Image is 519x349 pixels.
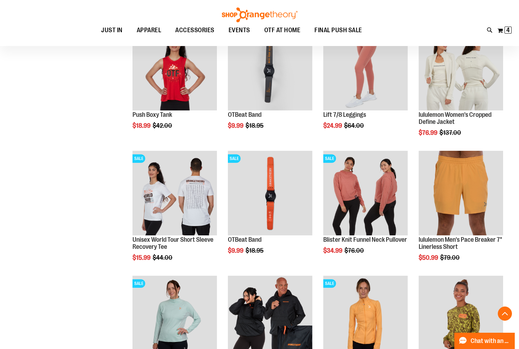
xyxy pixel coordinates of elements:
[175,22,214,38] span: ACCESSORIES
[264,22,301,38] span: OTF AT HOME
[224,22,316,147] div: product
[323,154,336,163] span: SALE
[323,151,408,235] img: Product image for Blister Knit Funnelneck Pullover
[221,7,299,22] img: Shop Orangetheory
[137,22,161,38] span: APPAREL
[323,111,366,118] a: Lift 7/8 Leggings
[419,254,439,261] span: $50.99
[228,26,312,111] a: OTBeat BandSALE
[228,111,261,118] a: OTBeat Band
[132,154,145,163] span: SALE
[314,22,362,38] span: FINAL PUSH SALE
[419,129,438,136] span: $76.99
[471,338,511,344] span: Chat with an Expert
[419,151,503,236] a: Product image for lululemon Pace Breaker Short 7in Linerless
[153,122,173,129] span: $42.00
[498,307,512,321] button: Back To Top
[323,122,343,129] span: $24.99
[419,26,503,110] img: Product image for lululemon Define Jacket Cropped
[224,147,316,272] div: product
[344,122,365,129] span: $64.00
[344,247,365,254] span: $76.00
[168,22,222,39] a: ACCESSORIES
[132,151,217,235] img: Product image for Unisex World Tour Short Sleeve Recovery Tee
[129,22,220,147] div: product
[228,122,244,129] span: $9.99
[228,247,244,254] span: $9.99
[323,151,408,236] a: Product image for Blister Knit Funnelneck PulloverSALE
[419,236,502,250] a: lululemon Men's Pace Breaker 7" Linerless Short
[419,111,491,125] a: lululemon Women's Cropped Define Jacket
[257,22,308,39] a: OTF AT HOME
[415,22,507,154] div: product
[132,111,172,118] a: Push Boxy Tank
[320,22,411,147] div: product
[94,22,130,39] a: JUST IN
[228,151,312,235] img: OTBeat Band
[454,333,515,349] button: Chat with an Expert
[228,236,261,243] a: OTBeat Band
[440,129,462,136] span: $137.00
[222,22,257,39] a: EVENTS
[132,279,145,288] span: SALE
[246,122,265,129] span: $18.95
[419,26,503,111] a: Product image for lululemon Define Jacket Cropped
[323,26,408,110] img: Product image for Lift 7/8 Leggings
[228,154,241,163] span: SALE
[415,147,507,279] div: product
[153,254,173,261] span: $44.00
[323,236,407,243] a: Blister Knit Funnel Neck Pullover
[506,27,510,34] span: 4
[323,26,408,111] a: Product image for Lift 7/8 Leggings
[323,279,336,288] span: SALE
[307,22,369,38] a: FINAL PUSH SALE
[129,147,220,279] div: product
[101,22,123,38] span: JUST IN
[246,247,265,254] span: $18.95
[130,22,169,39] a: APPAREL
[132,151,217,236] a: Product image for Unisex World Tour Short Sleeve Recovery TeeSALE
[132,26,217,110] img: Product image for Push Boxy Tank
[132,236,213,250] a: Unisex World Tour Short Sleeve Recovery Tee
[132,26,217,111] a: Product image for Push Boxy TankSALE
[132,254,152,261] span: $15.99
[323,247,343,254] span: $34.99
[228,151,312,236] a: OTBeat BandSALE
[320,147,411,272] div: product
[132,122,152,129] span: $18.99
[419,151,503,235] img: Product image for lululemon Pace Breaker Short 7in Linerless
[229,22,250,38] span: EVENTS
[228,26,312,110] img: OTBeat Band
[440,254,461,261] span: $79.00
